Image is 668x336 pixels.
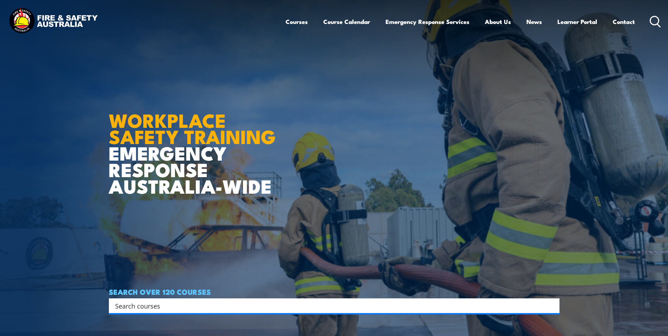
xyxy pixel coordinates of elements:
a: About Us [485,12,511,31]
h1: EMERGENCY RESPONSE AUSTRALIA-WIDE [109,94,281,194]
form: Search form [117,301,545,311]
a: Courses [286,12,308,31]
input: Search input [115,300,544,311]
button: Search magnifier button [547,301,557,311]
a: Learner Portal [557,12,597,31]
a: Emergency Response Services [386,12,469,31]
a: Course Calendar [323,12,370,31]
strong: WORKPLACE SAFETY TRAINING [109,105,276,151]
a: News [526,12,542,31]
a: Contact [613,12,635,31]
h4: SEARCH OVER 120 COURSES [109,288,560,295]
